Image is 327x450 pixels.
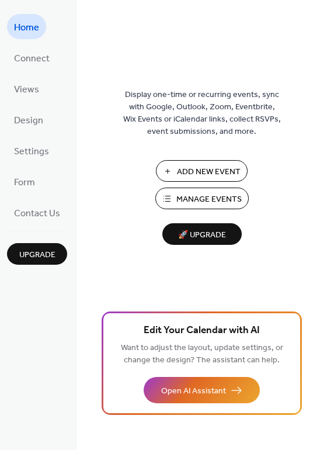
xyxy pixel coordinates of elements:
[19,249,55,261] span: Upgrade
[7,76,46,101] a: Views
[7,107,50,132] a: Design
[155,188,249,209] button: Manage Events
[144,323,260,339] span: Edit Your Calendar with AI
[169,227,235,243] span: 🚀 Upgrade
[121,340,283,368] span: Want to adjust the layout, update settings, or change the design? The assistant can help.
[7,45,57,70] a: Connect
[14,205,60,223] span: Contact Us
[177,166,241,178] span: Add New Event
[123,89,281,138] span: Display one-time or recurring events, sync with Google, Outlook, Zoom, Eventbrite, Wix Events or ...
[176,193,242,206] span: Manage Events
[14,112,43,130] span: Design
[7,243,67,265] button: Upgrade
[14,143,49,161] span: Settings
[156,160,248,182] button: Add New Event
[14,50,50,68] span: Connect
[7,169,42,194] a: Form
[7,138,56,163] a: Settings
[162,223,242,245] button: 🚀 Upgrade
[14,19,39,37] span: Home
[161,385,226,397] span: Open AI Assistant
[7,200,67,225] a: Contact Us
[14,81,39,99] span: Views
[14,174,35,192] span: Form
[144,377,260,403] button: Open AI Assistant
[7,14,46,39] a: Home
